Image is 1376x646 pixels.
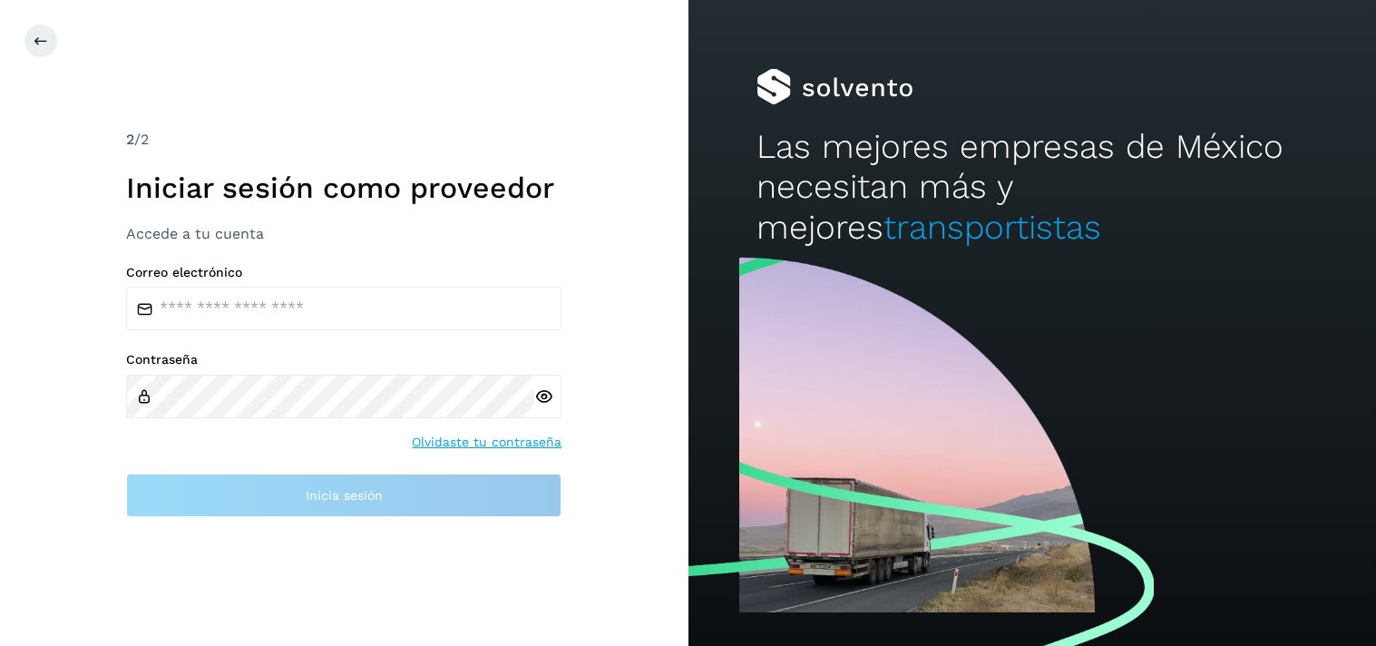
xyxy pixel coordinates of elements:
[126,225,561,242] h3: Accede a tu cuenta
[126,265,561,280] label: Correo electrónico
[126,352,561,367] label: Contraseña
[126,129,561,151] div: /2
[306,489,383,502] span: Inicia sesión
[126,171,561,205] h1: Iniciar sesión como proveedor
[883,208,1101,247] span: transportistas
[756,127,1307,248] h2: Las mejores empresas de México necesitan más y mejores
[126,474,561,517] button: Inicia sesión
[126,131,134,148] span: 2
[412,433,561,452] a: Olvidaste tu contraseña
